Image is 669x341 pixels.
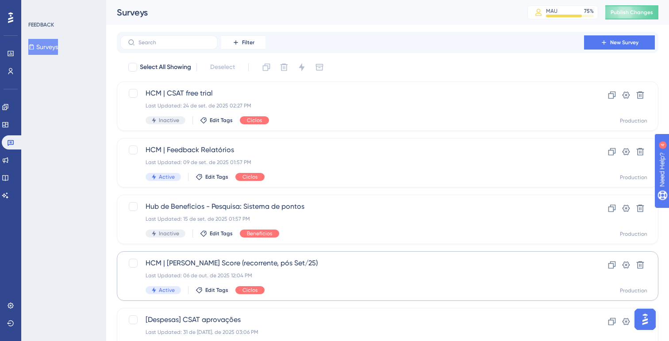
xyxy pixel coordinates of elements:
[21,2,55,13] span: Need Help?
[200,117,233,124] button: Edit Tags
[159,230,179,237] span: Inactive
[611,9,653,16] span: Publish Changes
[605,5,658,19] button: Publish Changes
[146,102,559,109] div: Last Updated: 24 de set. de 2025 02:27 PM
[146,201,559,212] span: Hub de Benefícios - Pesquisa: Sistema de pontos
[242,39,254,46] span: Filter
[62,4,64,11] div: 4
[242,287,258,294] span: Ciclos
[247,230,272,237] span: Benefícios
[117,6,505,19] div: Surveys
[620,287,647,294] div: Production
[159,117,179,124] span: Inactive
[610,39,638,46] span: New Survey
[620,174,647,181] div: Production
[146,215,559,222] div: Last Updated: 15 de set. de 2025 01:57 PM
[242,173,258,180] span: Ciclos
[620,230,647,238] div: Production
[28,21,54,28] div: FEEDBACK
[221,35,265,50] button: Filter
[210,62,235,73] span: Deselect
[210,230,233,237] span: Edit Tags
[146,258,559,268] span: HCM | [PERSON_NAME] Score (recorrente, pós Set/25)
[247,117,262,124] span: Ciclos
[584,35,655,50] button: New Survey
[620,117,647,124] div: Production
[196,173,228,180] button: Edit Tags
[584,8,594,15] div: 75 %
[146,329,559,336] div: Last Updated: 31 de [DATE]. de 2025 03:06 PM
[138,39,210,46] input: Search
[205,287,228,294] span: Edit Tags
[200,230,233,237] button: Edit Tags
[146,159,559,166] div: Last Updated: 09 de set. de 2025 01:57 PM
[146,314,559,325] span: [Despesas] CSAT aprovações
[146,272,559,279] div: Last Updated: 06 de out. de 2025 12:04 PM
[146,145,559,155] span: HCM | Feedback Relatórios
[159,287,175,294] span: Active
[196,287,228,294] button: Edit Tags
[546,8,557,15] div: MAU
[632,306,658,333] iframe: UserGuiding AI Assistant Launcher
[159,173,175,180] span: Active
[140,62,191,73] span: Select All Showing
[205,173,228,180] span: Edit Tags
[210,117,233,124] span: Edit Tags
[202,59,243,75] button: Deselect
[28,39,58,55] button: Surveys
[146,88,559,99] span: HCM | CSAT free trial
